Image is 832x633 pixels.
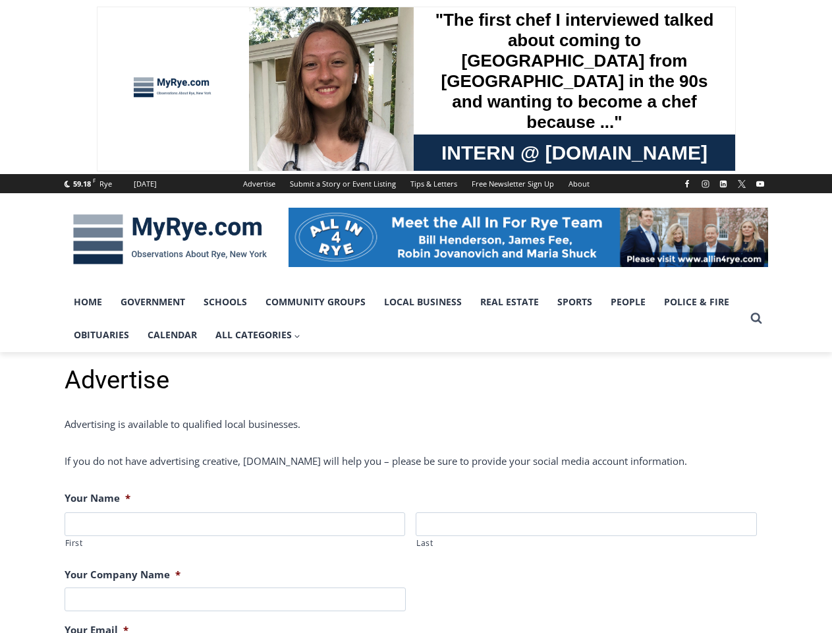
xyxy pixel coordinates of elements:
[698,176,713,192] a: Instagram
[744,307,768,330] button: View Search Form
[256,286,375,318] a: Community Groups
[715,176,731,192] a: Linkedin
[194,286,256,318] a: Schools
[65,286,744,352] nav: Primary Navigation
[679,176,695,192] a: Facebook
[65,416,768,432] p: Advertising is available to qualified local businesses.
[752,176,768,192] a: YouTube
[65,205,275,274] img: MyRye.com
[65,365,768,396] h1: Advertise
[93,177,96,184] span: F
[289,208,768,267] img: All in for Rye
[65,492,130,505] label: Your Name
[65,453,768,469] p: If you do not have advertising creative, [DOMAIN_NAME] will help you – please be sure to provide ...
[236,174,283,193] a: Advertise
[99,178,112,190] div: Rye
[206,318,310,351] button: Child menu of All Categories
[464,174,561,193] a: Free Newsletter Sign Up
[655,286,738,318] a: Police & Fire
[734,176,750,192] a: X
[111,286,194,318] a: Government
[138,318,206,351] a: Calendar
[416,537,757,550] label: Last
[317,128,638,164] a: Intern @ [DOMAIN_NAME]
[548,286,601,318] a: Sports
[65,537,406,550] label: First
[65,568,180,582] label: Your Company Name
[283,174,403,193] a: Submit a Story or Event Listing
[73,179,91,189] span: 59.18
[471,286,548,318] a: Real Estate
[134,178,157,190] div: [DATE]
[236,174,597,193] nav: Secondary Navigation
[65,286,111,318] a: Home
[375,286,471,318] a: Local Business
[65,318,138,351] a: Obituaries
[403,174,464,193] a: Tips & Letters
[345,131,611,161] span: Intern @ [DOMAIN_NAME]
[561,174,597,193] a: About
[333,1,623,128] div: "The first chef I interviewed talked about coming to [GEOGRAPHIC_DATA] from [GEOGRAPHIC_DATA] in ...
[601,286,655,318] a: People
